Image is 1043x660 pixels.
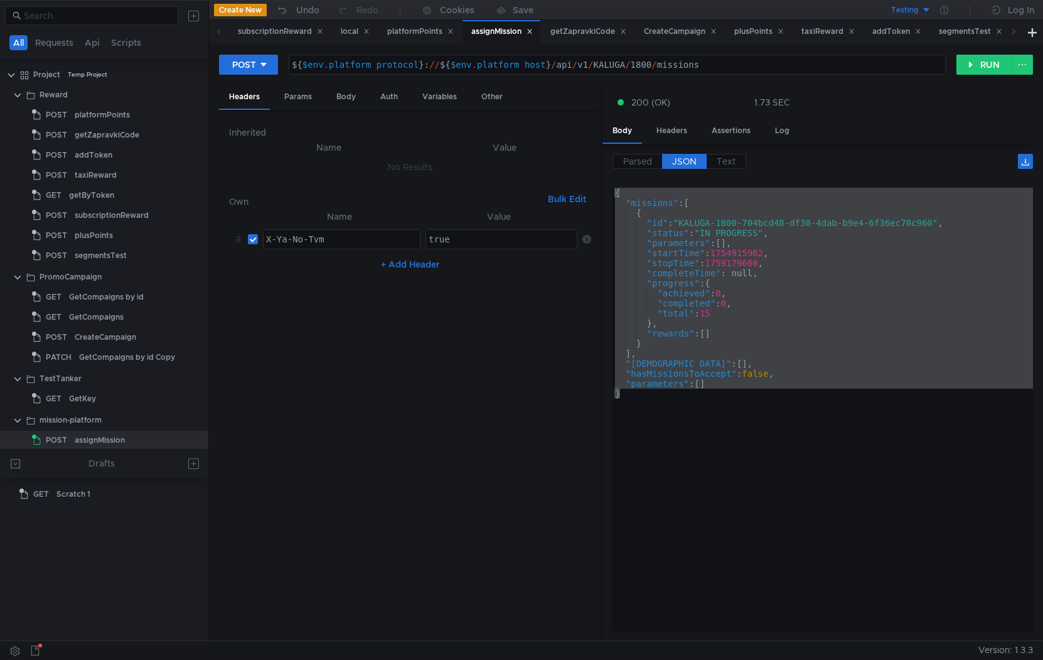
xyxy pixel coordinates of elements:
[644,25,717,38] div: CreateCampaign
[69,186,114,205] div: getByToken
[471,85,513,109] div: Other
[46,288,62,306] span: GET
[550,25,626,38] div: getZapravkiCode
[274,85,322,109] div: Params
[46,206,67,225] span: POST
[69,288,144,306] div: GetCompaigns by id
[734,25,784,38] div: plusPoints
[419,140,591,155] th: Value
[46,126,67,144] span: POST
[46,226,67,245] span: POST
[88,456,115,471] div: Drafts
[75,431,125,450] div: assignMission
[765,119,800,143] div: Log
[46,328,67,347] span: POST
[9,35,28,50] button: All
[801,25,855,38] div: taxiReward
[219,55,278,75] button: POST
[296,3,319,18] div: Undo
[229,194,543,209] h6: Own
[258,209,420,224] th: Name
[75,206,149,225] div: subscriptionReward
[75,166,117,185] div: taxiReward
[513,6,533,14] div: Save
[46,166,67,185] span: POST
[31,35,77,50] button: Requests
[40,268,102,286] div: PromoCampaign
[56,485,90,504] div: Scratch 1
[754,97,790,108] div: 1.73 SEC
[602,119,642,144] div: Body
[646,119,697,143] div: Headers
[46,308,62,327] span: GET
[672,156,697,167] span: JSON
[107,35,145,50] button: Scripts
[46,348,72,367] span: PATCH
[40,85,68,104] div: Reward
[440,3,474,18] div: Cookies
[956,55,1012,75] button: RUN
[239,140,418,155] th: Name
[543,192,591,207] button: Bulk Edit
[376,257,445,272] button: + Add Header
[267,1,328,19] button: Undo
[388,161,432,173] nz-embed-empty: No Results
[46,146,67,165] span: POST
[33,485,49,504] span: GET
[81,35,104,50] button: Api
[24,9,171,23] input: Search...
[1008,3,1034,18] div: Log In
[356,3,378,18] div: Redo
[75,246,127,265] div: segmentsTest
[232,58,256,72] div: POST
[214,4,267,16] button: Create New
[471,25,533,38] div: assignMission
[631,95,670,109] span: 200 (OK)
[75,226,113,245] div: plusPoints
[33,65,60,84] div: Project
[79,348,175,367] div: GetCompaigns by id Copy
[68,65,107,84] div: Temp Project
[978,641,1033,659] span: Version: 1.3.3
[46,431,67,450] span: POST
[939,25,1002,38] div: segmentsTest
[717,156,735,167] span: Text
[420,209,577,224] th: Value
[75,105,130,124] div: platformPoints
[69,389,96,408] div: GetKey
[412,85,467,109] div: Variables
[387,25,454,38] div: platformPoints
[328,1,387,19] button: Redo
[872,25,921,38] div: addToken
[46,186,62,205] span: GET
[238,25,323,38] div: subscriptionReward
[75,126,139,144] div: getZapravkiCode
[891,4,919,16] div: Testing
[219,85,270,110] div: Headers
[326,85,366,109] div: Body
[46,105,67,124] span: POST
[46,389,62,408] span: GET
[40,369,82,388] div: TestTanker
[370,85,408,109] div: Auth
[69,308,124,327] div: GetCompaigns
[46,246,67,265] span: POST
[75,146,112,165] div: addToken
[75,328,136,347] div: CreateCampaign
[341,25,370,38] div: local
[623,156,652,167] span: Parsed
[229,125,591,140] h6: Inherited
[40,411,102,430] div: mission-platform
[702,119,761,143] div: Assertions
